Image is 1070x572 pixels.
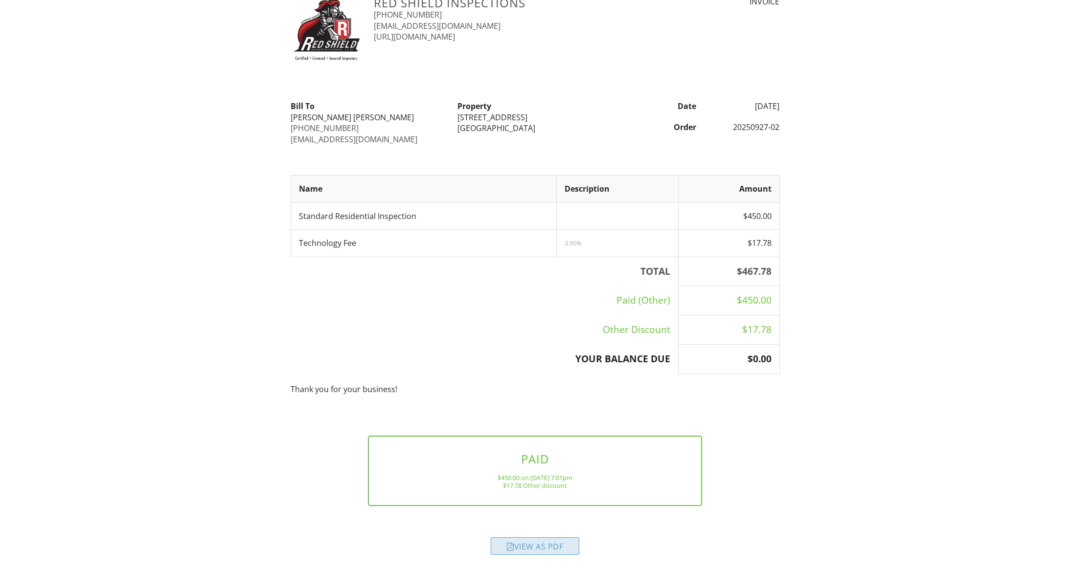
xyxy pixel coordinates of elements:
div: Order [618,122,702,132]
td: $450.00 [678,202,779,229]
th: $467.78 [678,257,779,286]
a: View as PDF [491,544,579,554]
a: [URL][DOMAIN_NAME] [374,31,455,42]
div: Date [618,101,702,111]
a: [PHONE_NUMBER] [374,9,442,20]
div: [STREET_ADDRESS] [457,112,613,123]
div: View as PDF [491,537,579,555]
div: $17.78 Other discount [385,482,685,489]
div: $450.00 on [DATE] 7:01pm [385,474,685,482]
th: TOTAL [291,257,678,286]
td: Technology Fee [291,230,556,257]
div: 20250927-02 [702,122,786,132]
td: Other Discount [291,315,678,345]
span: Standard Residential Inspection [299,211,416,221]
p: Thank you for your business! [291,384,780,395]
th: YOUR BALANCE DUE [291,345,678,374]
div: [PERSON_NAME] [PERSON_NAME] [291,112,446,123]
td: $450.00 [678,286,779,315]
h3: PAID [385,452,685,465]
strong: Property [457,101,491,111]
a: [EMAIL_ADDRESS][DOMAIN_NAME] [291,134,417,145]
td: Paid (Other) [291,286,678,315]
div: [DATE] [702,101,786,111]
th: Amount [678,176,779,202]
td: $17.78 [678,315,779,345]
td: $17.78 [678,230,779,257]
div: [GEOGRAPHIC_DATA] [457,123,613,133]
a: [PHONE_NUMBER] [291,123,359,133]
div: 3.95% [565,239,670,247]
strong: Bill To [291,101,315,111]
th: Name [291,176,556,202]
a: [EMAIL_ADDRESS][DOMAIN_NAME] [374,21,501,31]
th: $0.00 [678,345,779,374]
th: Description [556,176,678,202]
